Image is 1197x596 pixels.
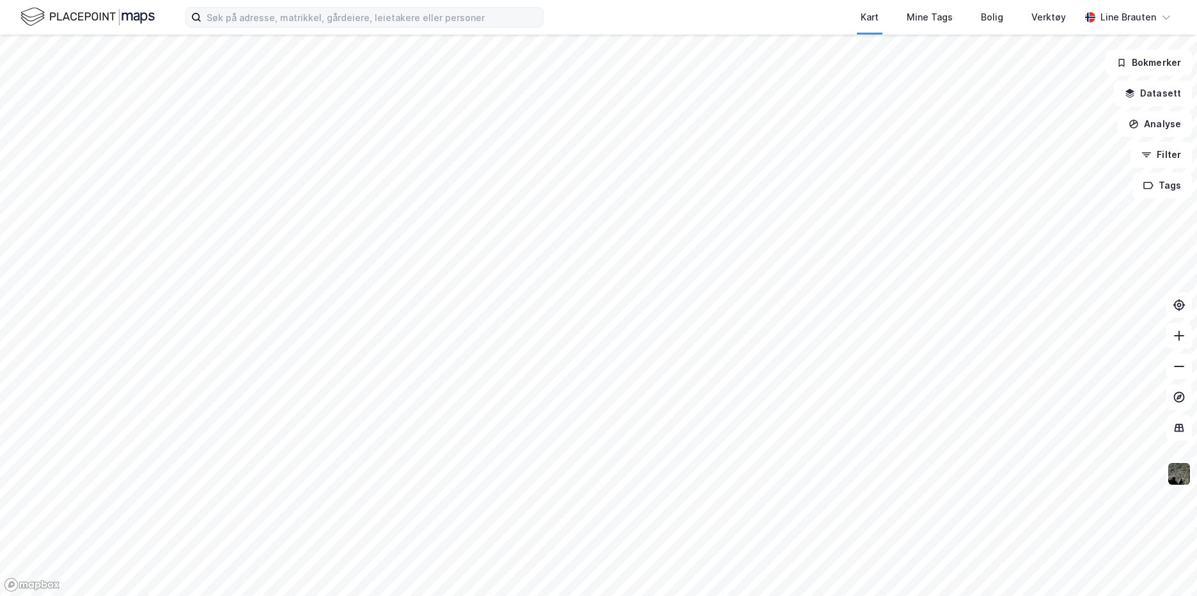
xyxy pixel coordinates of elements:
img: logo.f888ab2527a4732fd821a326f86c7f29.svg [20,6,155,28]
button: Filter [1130,142,1192,168]
div: Bolig [981,10,1003,25]
button: Tags [1132,173,1192,198]
div: Verktøy [1031,10,1066,25]
div: Kontrollprogram for chat [1133,535,1197,596]
button: Datasett [1114,81,1192,106]
input: Søk på adresse, matrikkel, gårdeiere, leietakere eller personer [201,8,543,27]
div: Line Brauten [1100,10,1156,25]
button: Bokmerker [1106,50,1192,75]
iframe: Chat Widget [1133,535,1197,596]
div: Kart [861,10,879,25]
div: Mine Tags [907,10,953,25]
button: Analyse [1118,111,1192,137]
img: 9k= [1167,462,1191,486]
a: Mapbox homepage [4,577,60,592]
